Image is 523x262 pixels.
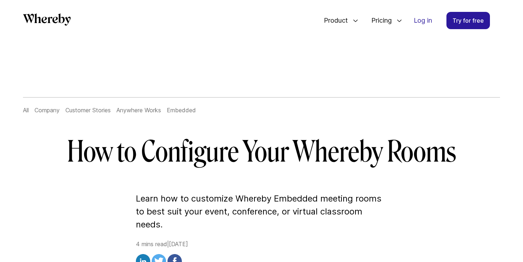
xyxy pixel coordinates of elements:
a: Embedded [167,107,196,114]
span: Pricing [364,9,394,32]
a: Whereby [23,13,71,28]
a: All [23,107,29,114]
p: Learn how to customize Whereby Embedded meeting rooms to best suit your event, conference, or vir... [136,192,387,231]
a: Customer Stories [65,107,111,114]
h1: How to Configure Your Whereby Rooms [55,135,469,169]
a: Try for free [446,12,490,29]
a: Anywhere Works [116,107,161,114]
span: Product [317,9,350,32]
a: Company [35,107,60,114]
svg: Whereby [23,13,71,26]
a: Log in [408,12,438,29]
